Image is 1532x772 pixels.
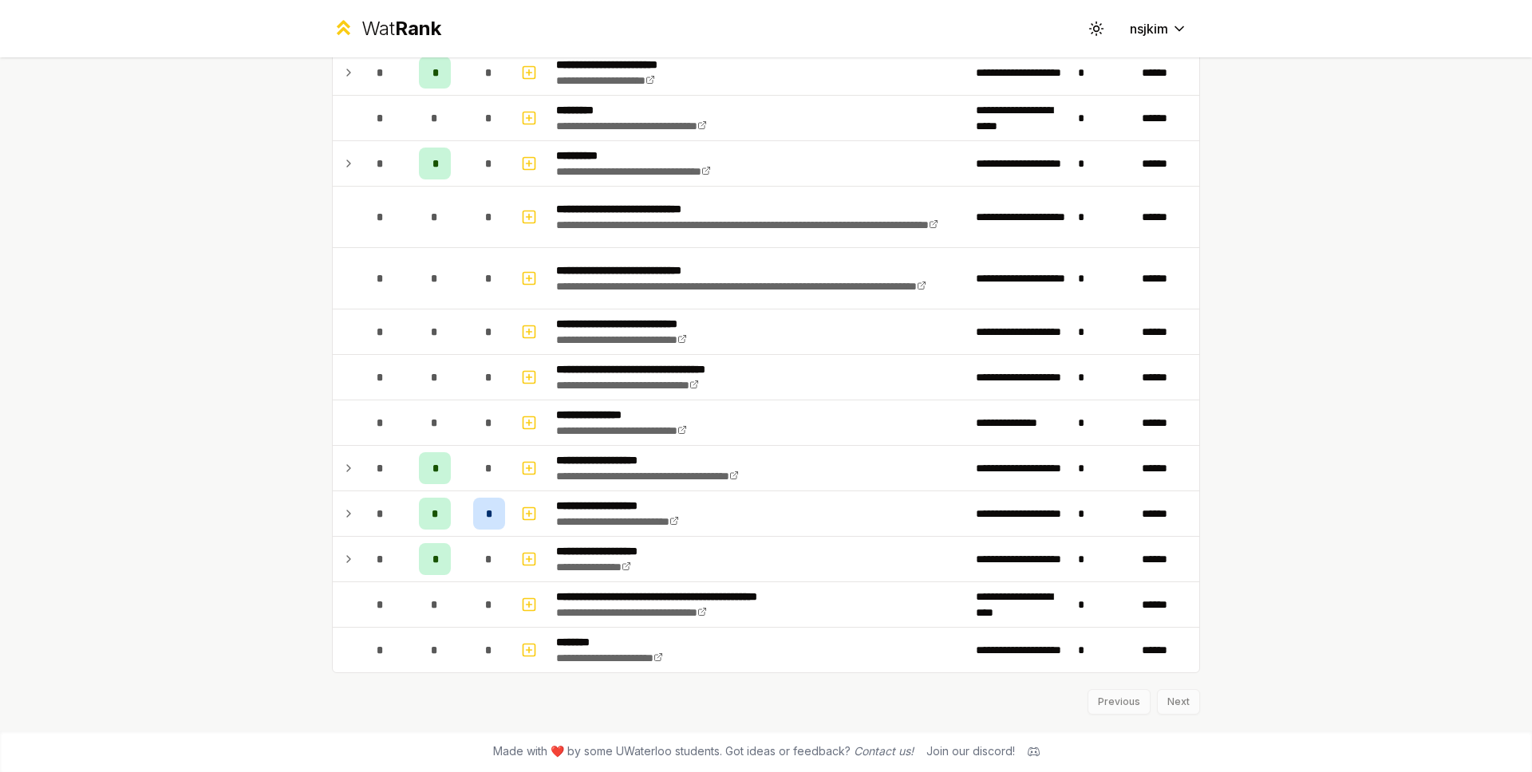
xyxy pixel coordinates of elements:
[395,17,441,40] span: Rank
[332,16,441,41] a: WatRank
[493,743,914,759] span: Made with ❤️ by some UWaterloo students. Got ideas or feedback?
[1130,19,1168,38] span: nsjkim
[926,743,1015,759] div: Join our discord!
[361,16,441,41] div: Wat
[1117,14,1200,43] button: nsjkim
[854,744,914,758] a: Contact us!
